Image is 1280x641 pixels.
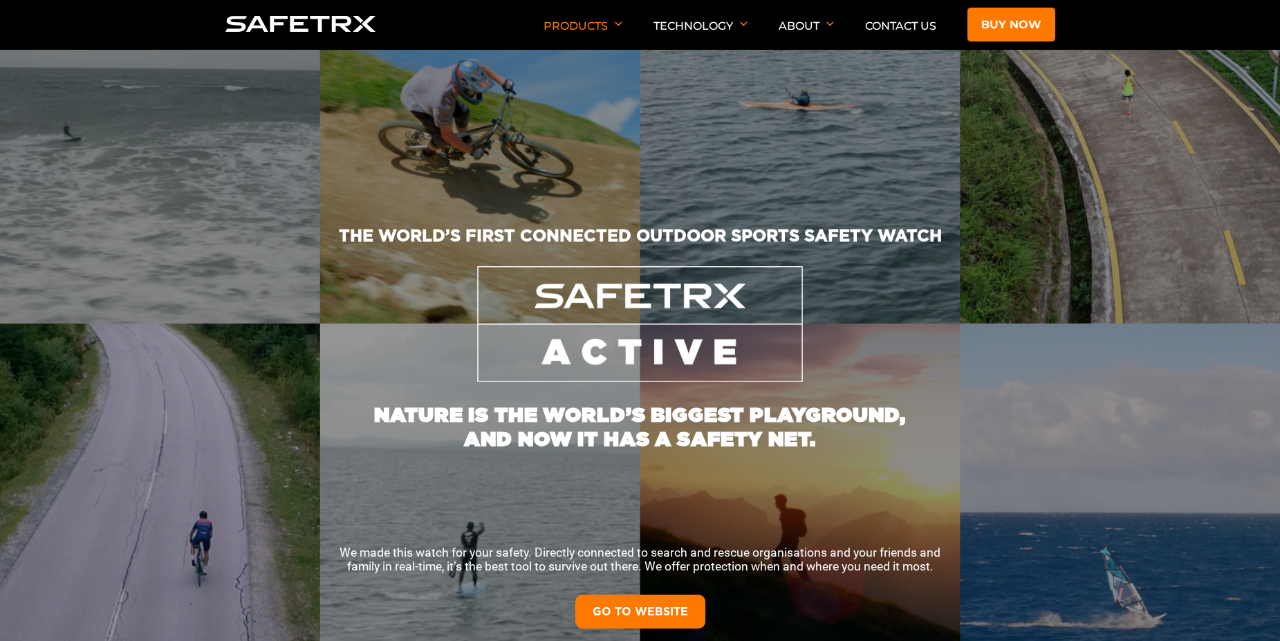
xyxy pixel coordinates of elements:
a: Buy now [967,8,1055,41]
img: Logo SafeTrx [225,16,376,32]
img: Arrow down icon [740,21,748,26]
img: SafeTrx Active Logo [477,266,803,382]
a: Contact Us [865,19,936,32]
img: Arrow down icon [826,21,834,26]
p: Products [544,19,622,50]
h2: THE WORLD’S FIRST CONNECTED OUTDOOR SPORTS SAFETY WATCH [128,225,1152,266]
img: Arrow down icon [615,21,622,26]
a: GO TO WEBSITE [575,595,705,629]
h1: NATURE IS THE WORLD’S BIGGEST PLAYGROUND, AND NOW IT HAS A SAFETY NET. [364,382,917,451]
p: We made this watch for your safety. Directly connected to search and rescue organisations and you... [329,546,952,573]
p: About [779,19,834,50]
p: Technology [653,19,748,50]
